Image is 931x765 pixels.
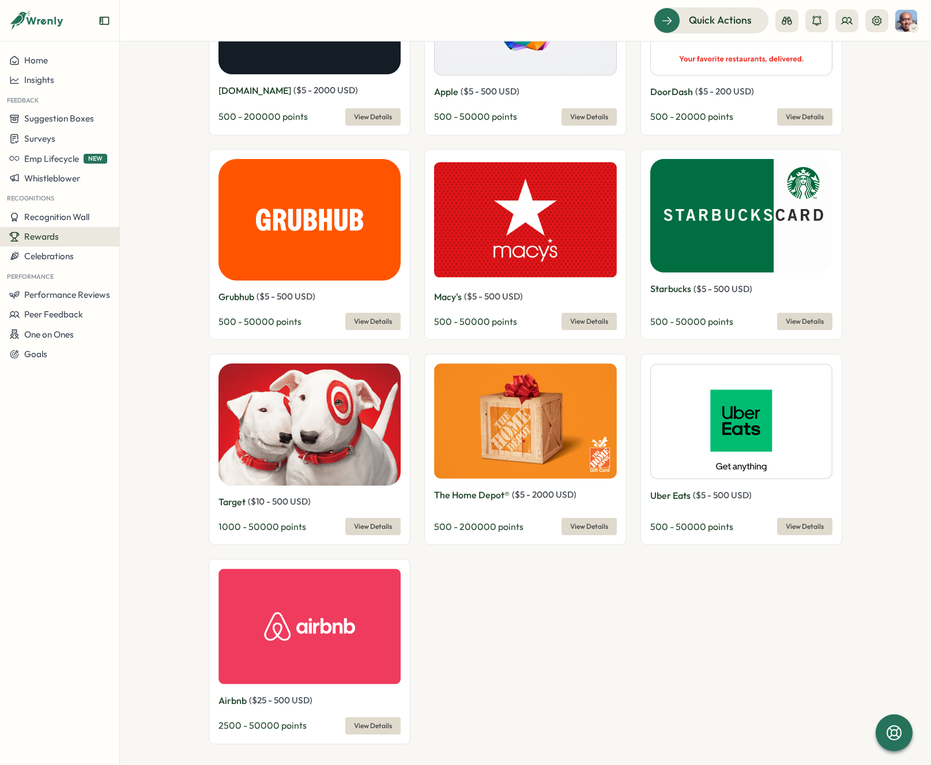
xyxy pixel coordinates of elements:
[777,313,832,330] button: View Details
[650,282,691,296] p: Starbucks
[895,10,917,32] img: Eric Lam
[786,109,824,125] span: View Details
[84,154,107,164] span: NEW
[24,55,48,66] span: Home
[345,518,401,535] button: View Details
[218,316,301,327] span: 500 - 50000 points
[24,289,110,300] span: Performance Reviews
[248,496,311,507] span: ( $ 10 - 500 USD )
[24,153,79,164] span: Emp Lifecycle
[777,518,832,535] button: View Details
[561,313,617,330] button: View Details
[570,313,608,330] span: View Details
[218,495,246,509] p: Target
[24,133,55,144] span: Surveys
[24,113,94,124] span: Suggestion Boxes
[786,313,824,330] span: View Details
[695,86,754,97] span: ( $ 5 - 200 USD )
[650,159,833,273] img: Starbucks
[693,490,752,501] span: ( $ 5 - 500 USD )
[434,85,458,99] p: Apple
[218,111,308,122] span: 500 - 200000 points
[434,488,510,502] p: The Home Depot®
[434,111,517,122] span: 500 - 50000 points
[650,85,693,99] p: DoorDash
[570,518,608,535] span: View Details
[218,719,307,731] span: 2500 - 50000 points
[99,15,110,26] button: Expand sidebar
[218,84,291,98] p: [DOMAIN_NAME]
[654,7,768,33] button: Quick Actions
[777,108,832,126] button: View Details
[561,108,617,126] button: View Details
[345,313,401,330] button: View Details
[434,521,523,532] span: 500 - 200000 points
[434,363,617,479] img: The Home Depot®
[650,488,691,503] p: Uber Eats
[24,329,74,340] span: One on Ones
[345,717,401,734] button: View Details
[24,211,89,222] span: Recognition Wall
[218,290,254,304] p: Grubhub
[345,108,401,126] button: View Details
[650,363,833,479] img: Uber Eats
[354,718,392,734] span: View Details
[218,569,401,684] img: Airbnb
[461,86,519,97] span: ( $ 5 - 500 USD )
[650,111,733,122] span: 500 - 20000 points
[650,316,733,327] span: 500 - 50000 points
[512,489,576,500] span: ( $ 5 - 2000 USD )
[293,85,358,96] span: ( $ 5 - 2000 USD )
[464,291,523,302] span: ( $ 5 - 500 USD )
[24,231,59,242] span: Rewards
[249,695,312,706] span: ( $ 25 - 500 USD )
[218,363,401,485] img: Target
[24,74,54,85] span: Insights
[434,316,517,327] span: 500 - 50000 points
[786,518,824,535] span: View Details
[218,694,247,708] p: Airbnb
[354,518,392,535] span: View Details
[689,13,752,28] span: Quick Actions
[218,159,401,281] img: Grubhub
[354,109,392,125] span: View Details
[650,521,733,532] span: 500 - 50000 points
[693,283,752,294] span: ( $ 5 - 500 USD )
[434,290,462,304] p: Macy's
[354,313,392,330] span: View Details
[434,159,617,281] img: Macy's
[218,521,306,532] span: 1000 - 50000 points
[24,309,83,320] span: Peer Feedback
[561,518,617,535] button: View Details
[570,109,608,125] span: View Details
[24,251,74,262] span: Celebrations
[24,173,80,184] span: Whistleblower
[257,291,315,302] span: ( $ 5 - 500 USD )
[24,349,47,359] span: Goals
